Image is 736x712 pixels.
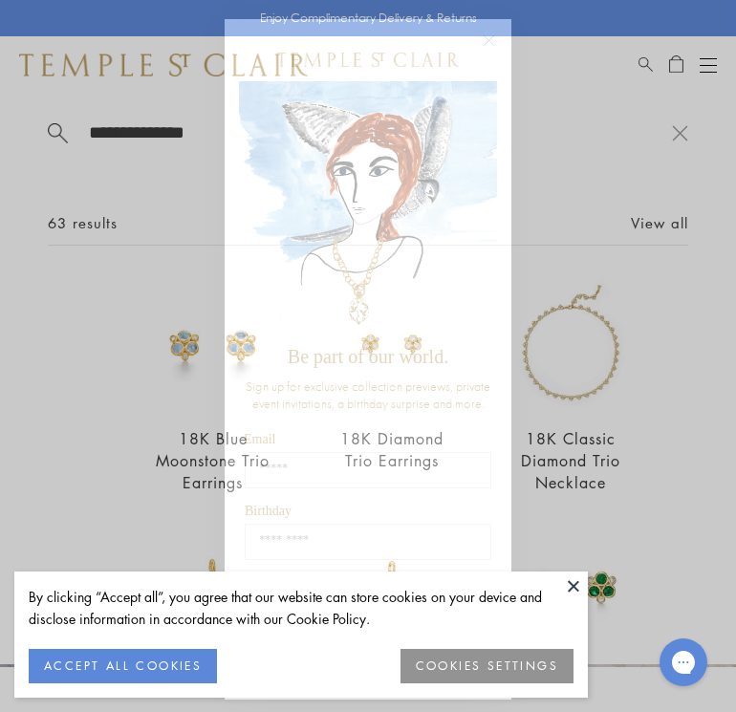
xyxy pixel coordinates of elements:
span: Be part of our world. [288,346,448,367]
input: Email [245,452,491,488]
button: Close dialog [487,38,510,62]
span: Sign up for exclusive collection previews, private event invitations, a birthday surprise and more. [246,378,490,412]
span: Email [244,432,275,446]
div: By clicking “Accept all”, you agree that our website can store cookies on your device and disclos... [29,586,574,630]
img: c4a9eb12-d91a-4d4a-8ee0-386386f4f338.jpeg [239,81,497,336]
iframe: Gorgias live chat messenger [650,632,717,693]
button: ACCEPT ALL COOKIES [29,649,217,683]
span: Birthday [245,504,292,518]
button: COOKIES SETTINGS [400,649,574,683]
img: Temple St. Clair [277,53,459,67]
